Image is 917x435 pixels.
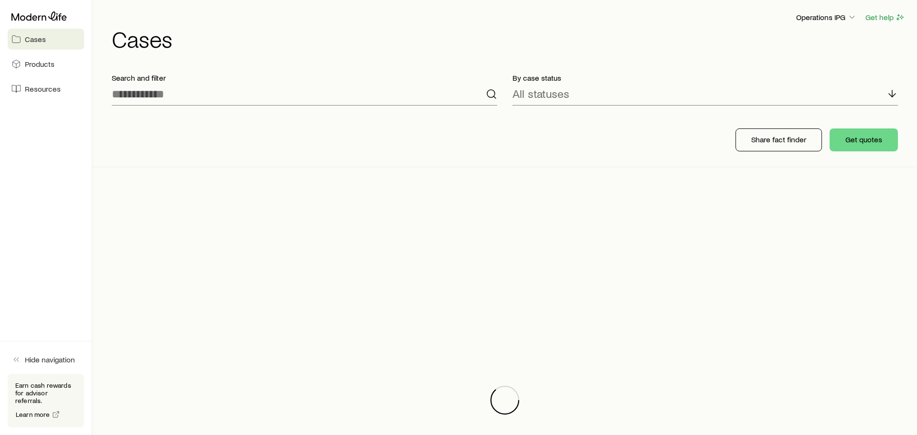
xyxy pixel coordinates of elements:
p: By case status [512,73,898,83]
span: Cases [25,34,46,44]
a: Resources [8,78,84,99]
p: Earn cash rewards for advisor referrals. [15,382,76,404]
button: Hide navigation [8,349,84,370]
p: Share fact finder [751,135,806,144]
button: Operations IPG [796,12,857,23]
button: Get quotes [830,128,898,151]
a: Cases [8,29,84,50]
button: Share fact finder [736,128,822,151]
p: All statuses [512,87,569,100]
button: Get help [865,12,906,23]
a: Products [8,53,84,74]
p: Operations IPG [796,12,857,22]
h1: Cases [112,27,906,50]
span: Learn more [16,411,50,418]
p: Search and filter [112,73,497,83]
div: Earn cash rewards for advisor referrals.Learn more [8,374,84,427]
span: Resources [25,84,61,94]
span: Hide navigation [25,355,75,364]
span: Products [25,59,54,69]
